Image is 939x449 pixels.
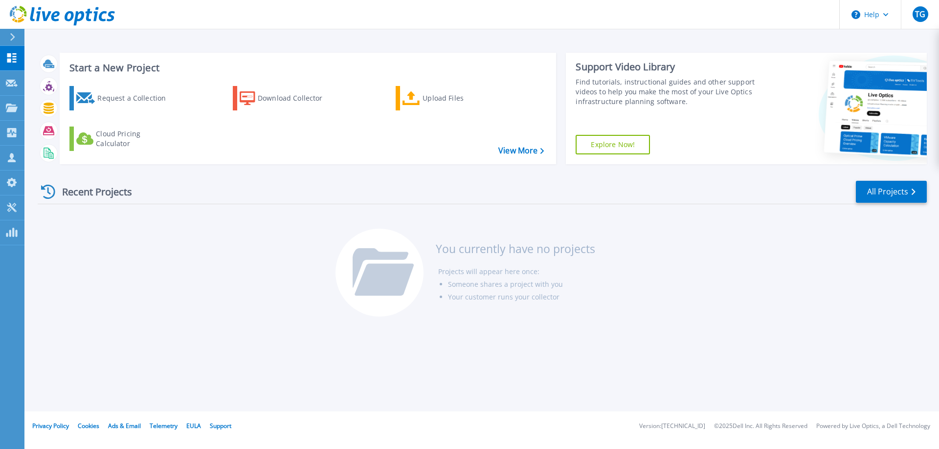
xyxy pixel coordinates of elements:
div: Recent Projects [38,180,145,204]
li: © 2025 Dell Inc. All Rights Reserved [714,423,807,429]
a: Upload Files [396,86,505,110]
div: Find tutorials, instructional guides and other support videos to help you make the most of your L... [576,77,760,107]
li: Version: [TECHNICAL_ID] [639,423,705,429]
a: Privacy Policy [32,422,69,430]
li: Someone shares a project with you [448,278,595,291]
div: Request a Collection [97,88,176,108]
span: TG [915,10,925,18]
li: Projects will appear here once: [438,265,595,278]
a: Cloud Pricing Calculator [69,127,179,151]
a: Ads & Email [108,422,141,430]
h3: You currently have no projects [436,243,595,254]
a: Telemetry [150,422,178,430]
li: Powered by Live Optics, a Dell Technology [816,423,930,429]
h3: Start a New Project [69,63,544,73]
a: Support [210,422,231,430]
div: Cloud Pricing Calculator [96,129,174,149]
a: View More [498,146,544,155]
div: Download Collector [258,88,336,108]
a: Request a Collection [69,86,179,110]
a: EULA [186,422,201,430]
li: Your customer runs your collector [448,291,595,303]
a: All Projects [856,181,927,203]
a: Explore Now! [576,135,650,154]
div: Upload Files [423,88,501,108]
a: Download Collector [233,86,342,110]
div: Support Video Library [576,61,760,73]
a: Cookies [78,422,99,430]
